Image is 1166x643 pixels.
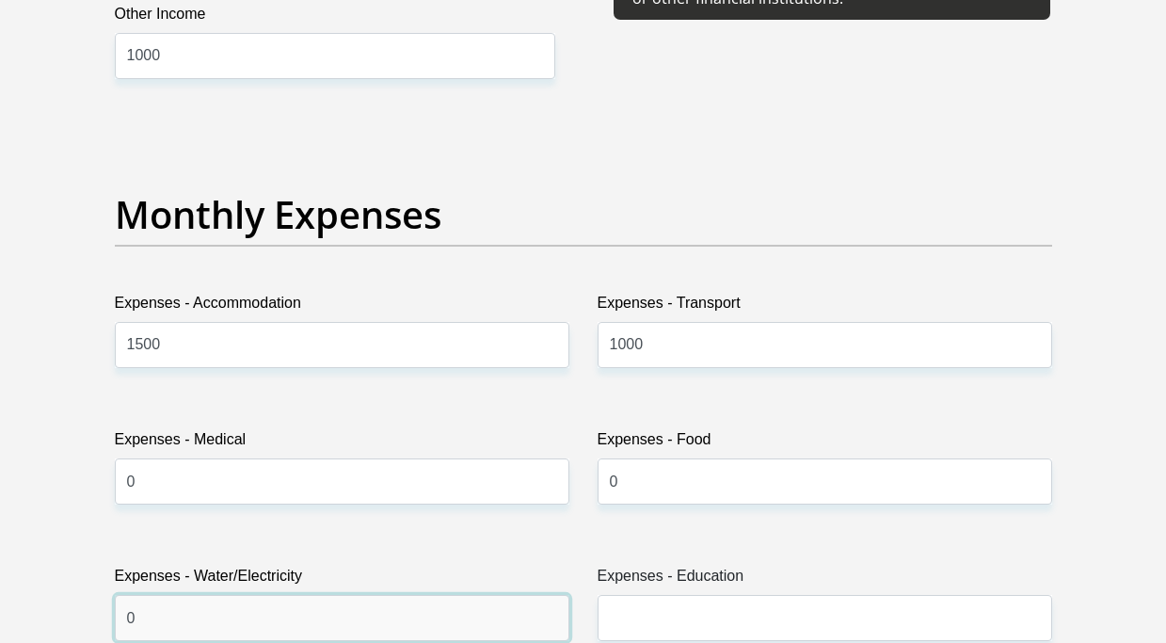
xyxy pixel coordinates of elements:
[598,595,1052,641] input: Expenses - Education
[115,595,569,641] input: Expenses - Water/Electricity
[115,458,569,505] input: Expenses - Medical
[115,428,569,458] label: Expenses - Medical
[598,565,1052,595] label: Expenses - Education
[598,322,1052,368] input: Expenses - Transport
[115,192,1052,237] h2: Monthly Expenses
[598,292,1052,322] label: Expenses - Transport
[115,33,555,79] input: Other Income
[115,565,569,595] label: Expenses - Water/Electricity
[598,458,1052,505] input: Expenses - Food
[115,322,569,368] input: Expenses - Accommodation
[115,3,555,33] label: Other Income
[598,428,1052,458] label: Expenses - Food
[115,292,569,322] label: Expenses - Accommodation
